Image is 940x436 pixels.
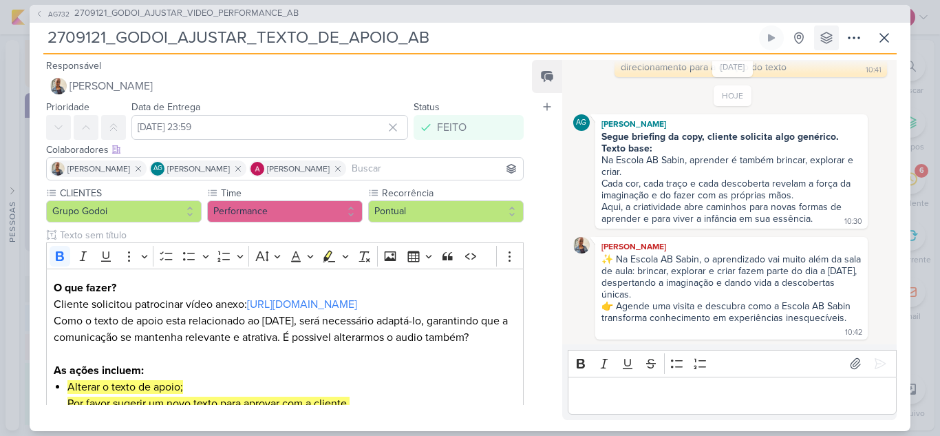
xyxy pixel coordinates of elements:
button: Grupo Godoi [46,200,202,222]
div: Editor toolbar [568,350,897,377]
div: Editor toolbar [46,242,524,269]
input: Kard Sem Título [43,25,756,50]
mark: Por favor sugerir um novo texto para aprovar com a cliente. [67,397,350,411]
label: Recorrência [381,186,524,200]
div: 10:42 [845,327,862,338]
div: Aline Gimenez Graciano [573,114,590,131]
img: Iara Santos [573,237,590,253]
div: FEITO [437,119,467,136]
span: [PERSON_NAME] [67,163,130,175]
span: [PERSON_NAME] [267,163,330,175]
input: Texto sem título [57,228,524,242]
div: Colaboradores [46,143,524,157]
div: Se esse briefing é sobre o copy, preciso que nele esteja o direcionamento para a criação do texto [621,50,873,73]
button: Pontual [368,200,524,222]
div: Editor editing area: main [568,377,897,415]
label: Data de Entrega [131,101,200,113]
span: [PERSON_NAME] [167,163,230,175]
label: Prioridade [46,101,89,113]
div: 👉 Agende uma visita e descubra como a Escola AB Sabin transforma conhecimento em experiências ine... [601,300,853,324]
label: Status [414,101,440,113]
div: Aline Gimenez Graciano [151,162,164,176]
div: Ligar relógio [766,32,777,43]
span: [PERSON_NAME] [70,78,153,94]
p: Como o texto de apoio esta relacionado ao [DATE], será necessário adaptá-lo, garantindo que a com... [54,313,516,362]
div: [PERSON_NAME] [598,117,865,131]
p: AG [576,119,586,127]
div: Aqui, a criatividade abre caminhos para novas formas de aprender e para viver a infância em sua e... [601,201,844,225]
button: [PERSON_NAME] [46,74,524,98]
img: Alessandra Gomes [250,162,264,176]
strong: O que fazer? [54,281,116,295]
input: Select a date [131,115,408,140]
label: Responsável [46,60,101,72]
div: 10:30 [844,216,862,227]
div: 10:41 [866,65,882,76]
div: [PERSON_NAME] [598,240,865,253]
button: FEITO [414,115,524,140]
strong: Texto base: [601,143,652,154]
img: Iara Santos [51,162,65,176]
a: [URL][DOMAIN_NAME] [247,298,357,311]
mark: Alterar o texto de apoio; [67,380,183,394]
label: Time [220,186,363,200]
button: Performance [207,200,363,222]
p: Cliente solicitou patrocinar vídeo anexo: [54,280,516,313]
div: Na Escola AB Sabin, aprender é também brincar, explorar e criar. Cada cor, cada traço e cada desc... [601,154,862,201]
strong: As ações incluem: [54,364,144,377]
div: ✨ Na Escola AB Sabin, o aprendizado vai muito além da sala de aula: brincar, explorar e criar faz... [601,253,862,300]
input: Buscar [349,160,520,177]
img: Iara Santos [50,78,67,94]
label: CLIENTES [58,186,202,200]
p: AG [153,165,162,172]
strong: Segue briefing da copy, cliente solicita algo genérico. [601,131,839,143]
